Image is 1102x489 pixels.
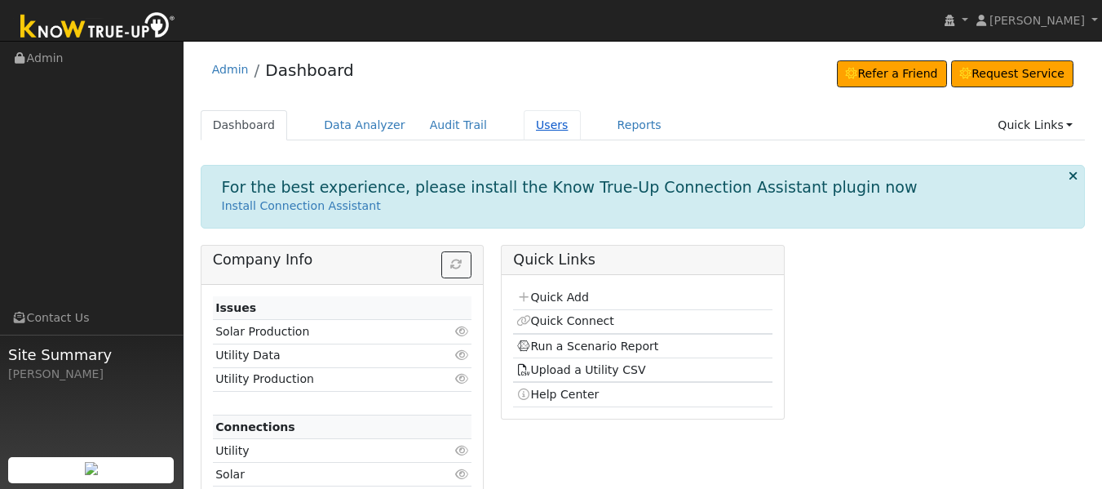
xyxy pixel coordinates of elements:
[85,462,98,475] img: retrieve
[985,110,1085,140] a: Quick Links
[222,178,918,197] h1: For the best experience, please install the Know True-Up Connection Assistant plugin now
[213,251,471,269] h5: Company Info
[989,14,1085,27] span: [PERSON_NAME]
[418,110,499,140] a: Audit Trail
[201,110,288,140] a: Dashboard
[516,340,659,353] a: Run a Scenario Report
[222,199,381,212] a: Install Connection Assistant
[8,344,175,366] span: Site Summary
[213,367,430,391] td: Utility Production
[213,344,430,367] td: Utility Data
[516,388,600,401] a: Help Center
[516,314,614,327] a: Quick Connect
[8,366,175,383] div: [PERSON_NAME]
[951,60,1074,88] a: Request Service
[516,363,646,376] a: Upload a Utility CSV
[215,420,295,433] strong: Connections
[454,469,469,480] i: Click to view
[454,326,469,337] i: Click to view
[265,60,354,80] a: Dashboard
[524,110,581,140] a: Users
[454,445,469,456] i: Click to view
[837,60,947,88] a: Refer a Friend
[213,320,430,344] td: Solar Production
[454,349,469,361] i: Click to view
[215,301,256,314] strong: Issues
[312,110,418,140] a: Data Analyzer
[605,110,674,140] a: Reports
[212,63,249,76] a: Admin
[513,251,772,269] h5: Quick Links
[12,9,184,46] img: Know True-Up
[454,373,469,385] i: Click to view
[213,439,430,463] td: Utility
[516,291,589,304] a: Quick Add
[213,463,430,487] td: Solar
